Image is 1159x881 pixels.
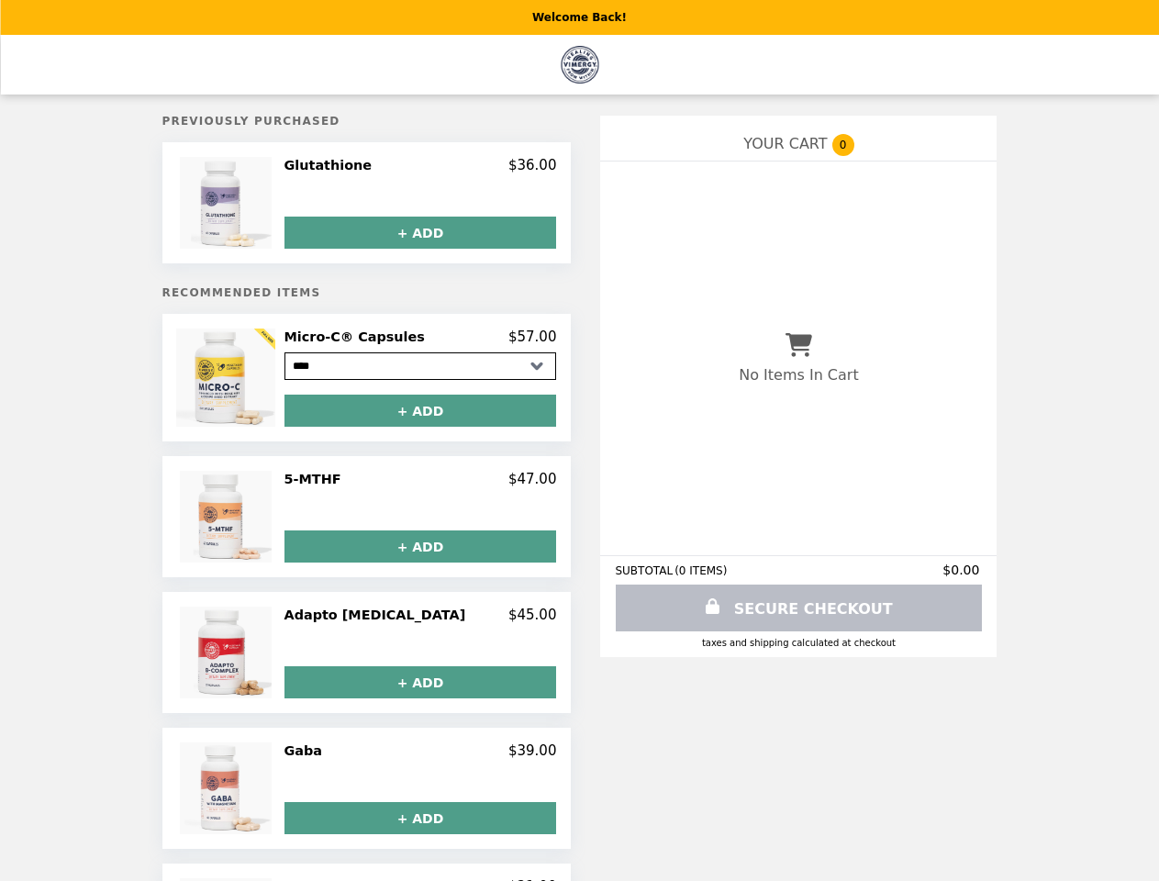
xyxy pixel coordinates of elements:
h5: Recommended Items [162,286,572,299]
h2: Gaba [284,742,330,759]
img: Brand Logo [561,46,598,84]
p: $47.00 [508,471,557,487]
img: Gaba [180,742,276,834]
select: Select a product variant [284,352,557,380]
p: Welcome Back! [532,11,627,24]
h2: 5-MTHF [284,471,349,487]
img: 5-MTHF [180,471,276,563]
h2: Glutathione [284,157,380,173]
h5: Previously Purchased [162,115,572,128]
button: + ADD [284,217,557,249]
img: Glutathione [180,157,276,249]
img: Adapto B-Complex [180,607,276,698]
span: YOUR CART [743,135,827,152]
h2: Micro-C® Capsules [284,329,432,345]
p: No Items In Cart [739,366,858,384]
p: $36.00 [508,157,557,173]
button: + ADD [284,395,557,427]
button: + ADD [284,666,557,698]
span: 0 [832,134,854,156]
div: Taxes and Shipping calculated at checkout [615,638,982,648]
span: SUBTOTAL [615,564,674,577]
span: ( 0 ITEMS ) [674,564,727,577]
button: + ADD [284,802,557,834]
p: $39.00 [508,742,557,759]
img: Micro-C® Capsules [176,329,279,427]
p: $45.00 [508,607,557,623]
button: + ADD [284,530,557,563]
p: $57.00 [508,329,557,345]
h2: Adapto [MEDICAL_DATA] [284,607,474,623]
span: $0.00 [942,563,982,577]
